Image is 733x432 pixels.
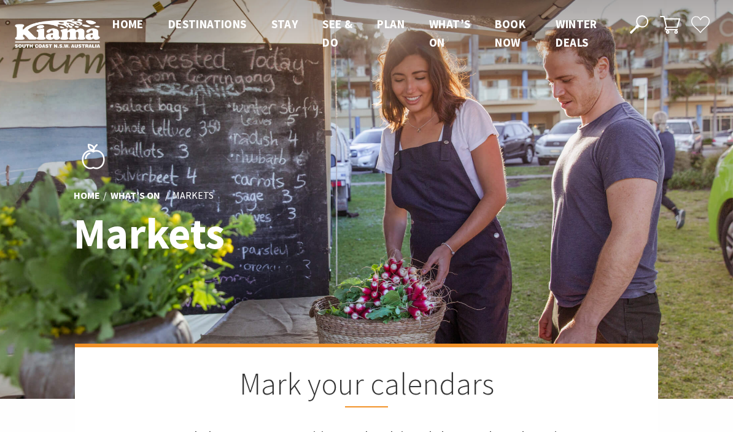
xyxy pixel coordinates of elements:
[377,17,405,31] span: Plan
[173,188,214,204] li: Markets
[100,15,616,52] nav: Main Menu
[322,17,352,50] span: See & Do
[556,17,597,50] span: Winter Deals
[111,189,160,202] a: What’s On
[15,18,100,48] img: Kiama Logo
[112,17,144,31] span: Home
[74,189,100,202] a: Home
[495,17,526,50] span: Book now
[429,17,470,50] span: What’s On
[168,17,247,31] span: Destinations
[74,210,421,257] h1: Markets
[271,17,298,31] span: Stay
[136,366,597,407] h2: Mark your calendars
